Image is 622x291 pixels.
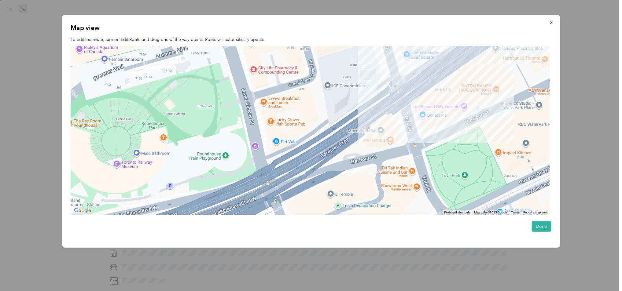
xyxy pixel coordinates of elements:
[71,24,551,32] p: Map view
[444,210,470,215] button: Keyboard shortcuts
[511,211,520,214] a: Terms (opens in new tab)
[72,207,93,215] a: Open this area in Google Maps (opens a new window)
[71,36,551,43] p: To edit the route, turn on Edit Route and drag one of the way points. Route will automatically up...
[474,211,507,214] span: Map data ©2025 Google
[588,257,622,291] iframe: Everlance-gr Chat Button Frame
[523,211,548,214] a: Report a map error
[532,221,551,232] button: Done
[72,207,93,215] img: Google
